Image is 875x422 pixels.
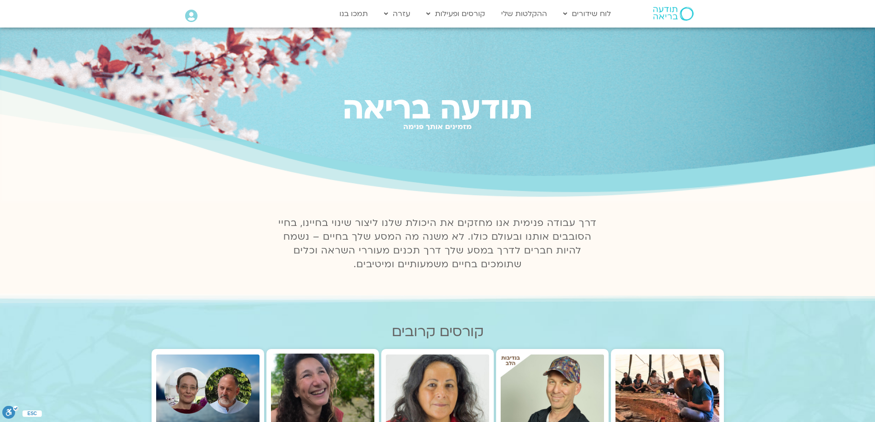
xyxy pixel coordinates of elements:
[653,7,694,21] img: תודעה בריאה
[379,5,415,23] a: עזרה
[497,5,552,23] a: ההקלטות שלי
[335,5,373,23] a: תמכו בנו
[422,5,490,23] a: קורסים ופעילות
[559,5,615,23] a: לוח שידורים
[152,324,724,340] h2: קורסים קרובים
[273,216,602,271] p: דרך עבודה פנימית אנו מחזקים את היכולת שלנו ליצור שינוי בחיינו, בחיי הסובבים אותנו ובעולם כולו. לא...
